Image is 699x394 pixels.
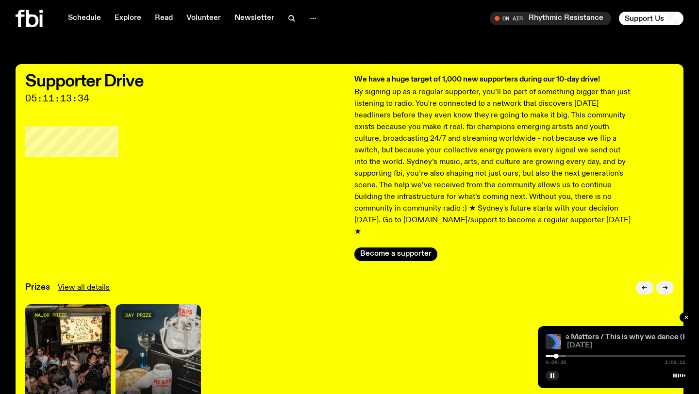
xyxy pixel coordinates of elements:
button: Support Us [619,12,683,25]
a: View all details [58,282,110,294]
a: Schedule [62,12,107,25]
span: 1:01:11 [665,360,685,365]
a: Read [149,12,179,25]
a: Explore [109,12,147,25]
span: major prize [35,312,67,318]
span: Support Us [625,14,664,23]
p: By signing up as a regular supporter, you’ll be part of something bigger than just listening to r... [354,86,634,238]
a: Newsletter [229,12,280,25]
span: 0:04:36 [546,360,566,365]
h3: Prizes [25,283,50,292]
button: On AirRhythmic Resistance [490,12,611,25]
span: day prize [125,312,151,318]
h3: We have a huge target of 1,000 new supporters during our 10-day drive! [354,74,634,85]
img: A spectral view of a waveform, warped and glitched [546,334,561,349]
span: [DATE] [567,342,685,349]
span: 05:11:13:34 [25,94,345,103]
a: Volunteer [181,12,227,25]
h2: Supporter Drive [25,74,345,89]
button: Become a supporter [354,247,437,261]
